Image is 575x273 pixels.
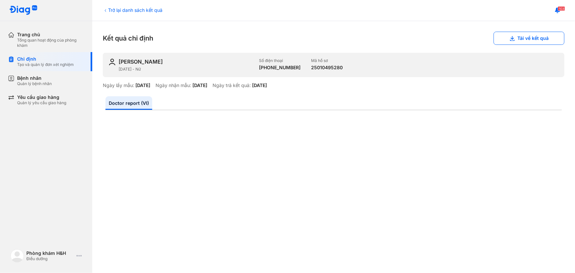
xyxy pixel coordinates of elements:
[17,100,66,106] div: Quản lý yêu cầu giao hàng
[26,250,74,256] div: Phòng khám H&H
[156,82,191,88] div: Ngày nhận mẫu:
[17,38,84,48] div: Tổng quan hoạt động của phòng khám
[108,58,116,66] img: user-icon
[135,82,150,88] div: [DATE]
[17,32,84,38] div: Trang chủ
[9,5,38,15] img: logo
[259,65,301,71] div: [PHONE_NUMBER]
[192,82,207,88] div: [DATE]
[17,75,52,81] div: Bệnh nhân
[105,96,152,110] a: Doctor report (VI)
[11,249,24,262] img: logo
[119,58,163,65] div: [PERSON_NAME]
[26,256,74,261] div: Điều dưỡng
[17,81,52,86] div: Quản lý bệnh nhân
[558,6,565,11] span: 103
[103,82,134,88] div: Ngày lấy mẫu:
[103,32,564,45] div: Kết quả chỉ định
[17,94,66,100] div: Yêu cầu giao hàng
[103,7,162,14] div: Trở lại danh sách kết quả
[213,82,251,88] div: Ngày trả kết quả:
[119,67,254,72] div: [DATE] - Nữ
[17,56,74,62] div: Chỉ định
[17,62,74,67] div: Tạo và quản lý đơn xét nghiệm
[259,58,301,63] div: Số điện thoại
[494,32,564,45] button: Tải về kết quả
[311,58,343,63] div: Mã hồ sơ
[311,65,343,71] div: 25010495280
[252,82,267,88] div: [DATE]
